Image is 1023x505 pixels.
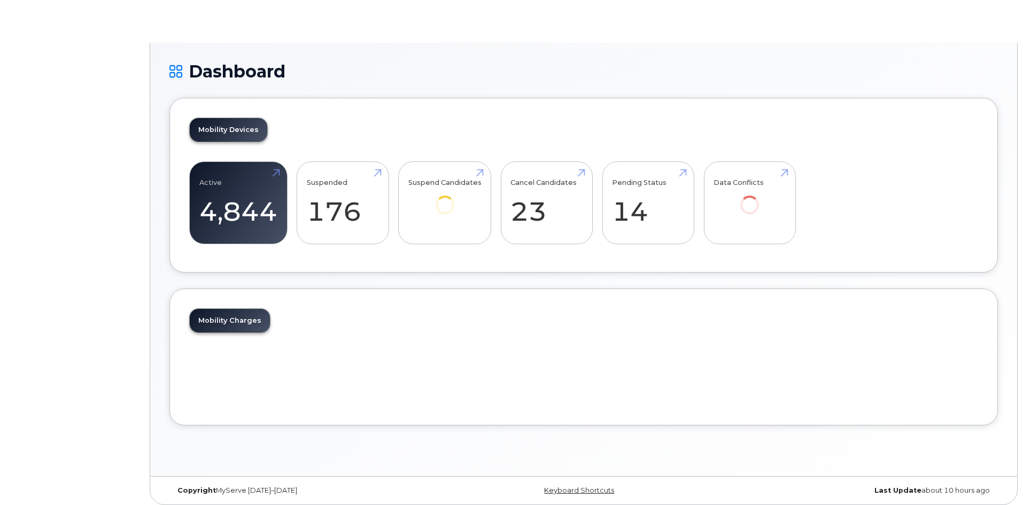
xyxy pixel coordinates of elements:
[190,118,267,142] a: Mobility Devices
[874,486,921,494] strong: Last Update
[408,168,482,229] a: Suspend Candidates
[169,486,446,495] div: MyServe [DATE]–[DATE]
[722,486,998,495] div: about 10 hours ago
[510,168,583,238] a: Cancel Candidates 23
[307,168,379,238] a: Suspended 176
[544,486,614,494] a: Keyboard Shortcuts
[169,62,998,81] h1: Dashboard
[190,309,270,332] a: Mobility Charges
[714,168,786,229] a: Data Conflicts
[177,486,216,494] strong: Copyright
[612,168,684,238] a: Pending Status 14
[199,168,277,238] a: Active 4,844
